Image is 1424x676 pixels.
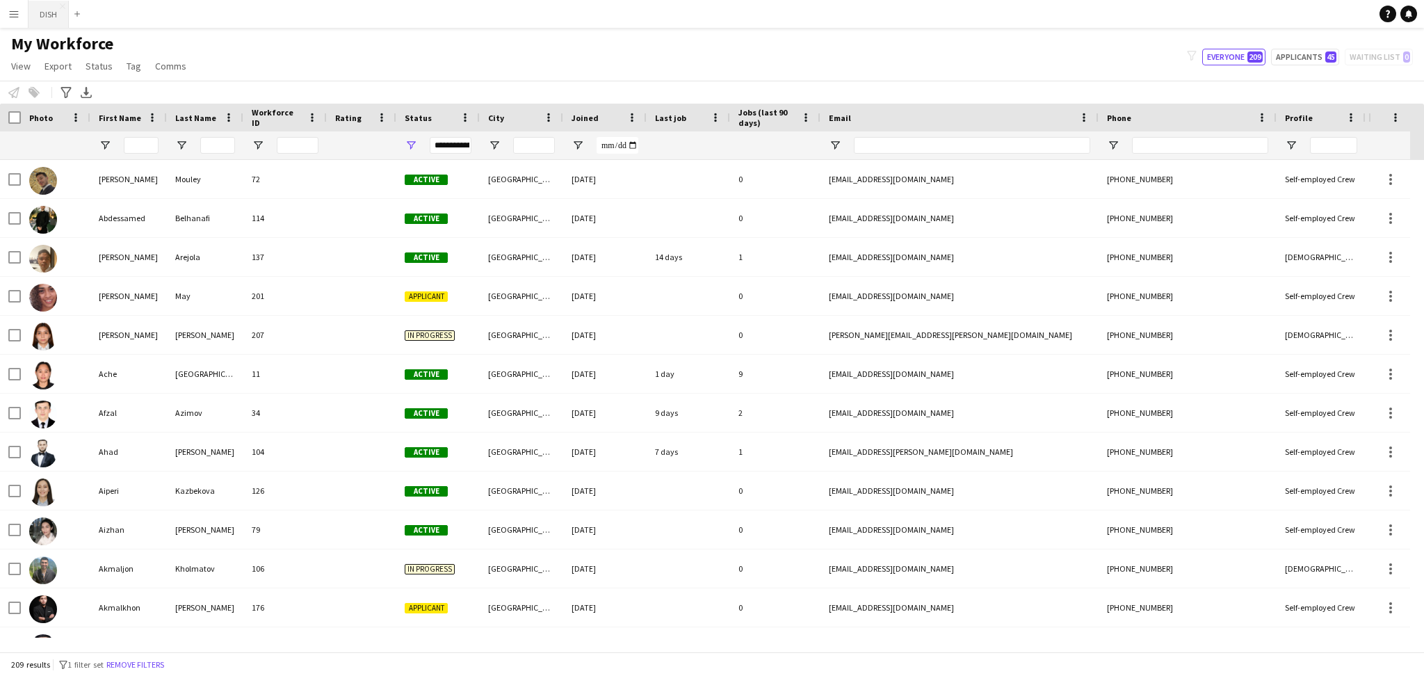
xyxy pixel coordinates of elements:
[488,139,501,152] button: Open Filter Menu
[29,284,57,312] img: Abigail May
[167,394,243,432] div: Azimov
[90,433,167,471] div: Ahad
[820,238,1099,276] div: [EMAIL_ADDRESS][DOMAIN_NAME]
[647,355,730,393] div: 1 day
[480,355,563,393] div: [GEOGRAPHIC_DATA]
[480,510,563,549] div: [GEOGRAPHIC_DATA]
[127,60,141,72] span: Tag
[647,394,730,432] div: 9 days
[243,277,327,315] div: 201
[820,549,1099,588] div: [EMAIL_ADDRESS][DOMAIN_NAME]
[563,549,647,588] div: [DATE]
[29,323,57,351] img: Abigail Pelayo
[854,137,1090,154] input: Email Filter Input
[243,627,327,666] div: 153
[90,394,167,432] div: Afzal
[820,433,1099,471] div: [EMAIL_ADDRESS][PERSON_NAME][DOMAIN_NAME]
[480,238,563,276] div: [GEOGRAPHIC_DATA]
[90,238,167,276] div: [PERSON_NAME]
[738,107,795,128] span: Jobs (last 90 days)
[572,139,584,152] button: Open Filter Menu
[820,472,1099,510] div: [EMAIL_ADDRESS][DOMAIN_NAME]
[647,433,730,471] div: 7 days
[563,394,647,432] div: [DATE]
[90,549,167,588] div: Akmaljon
[243,238,327,276] div: 137
[730,199,820,237] div: 0
[480,433,563,471] div: [GEOGRAPHIC_DATA]
[243,394,327,432] div: 34
[820,394,1099,432] div: [EMAIL_ADDRESS][DOMAIN_NAME]
[58,84,74,101] app-action-btn: Advanced filters
[1099,510,1277,549] div: [PHONE_NUMBER]
[67,659,104,670] span: 1 filter set
[1099,394,1277,432] div: [PHONE_NUMBER]
[563,433,647,471] div: [DATE]
[243,510,327,549] div: 79
[1366,549,1424,588] div: 29
[480,316,563,354] div: [GEOGRAPHIC_DATA]
[1325,51,1336,63] span: 45
[480,394,563,432] div: [GEOGRAPHIC_DATA]
[90,627,167,666] div: Aldino
[29,634,57,662] img: Aldino Manalo
[335,113,362,123] span: Rating
[99,139,111,152] button: Open Filter Menu
[730,394,820,432] div: 2
[167,277,243,315] div: May
[405,408,448,419] span: Active
[1099,316,1277,354] div: [PHONE_NUMBER]
[563,238,647,276] div: [DATE]
[167,433,243,471] div: [PERSON_NAME]
[405,113,432,123] span: Status
[480,549,563,588] div: [GEOGRAPHIC_DATA]
[405,330,455,341] span: In progress
[405,291,448,302] span: Applicant
[820,316,1099,354] div: [PERSON_NAME][EMAIL_ADDRESS][PERSON_NAME][DOMAIN_NAME]
[1099,355,1277,393] div: [PHONE_NUMBER]
[730,160,820,198] div: 0
[167,238,243,276] div: Arejola
[1099,588,1277,627] div: [PHONE_NUMBER]
[1277,277,1366,315] div: Self-employed Crew
[104,657,167,673] button: Remove filters
[1366,394,1424,432] div: 29
[1366,316,1424,354] div: 30
[29,401,57,428] img: Afzal Azimov
[277,137,318,154] input: Workforce ID Filter Input
[563,510,647,549] div: [DATE]
[1247,51,1263,63] span: 209
[243,355,327,393] div: 11
[44,60,72,72] span: Export
[480,472,563,510] div: [GEOGRAPHIC_DATA]
[405,486,448,497] span: Active
[1366,627,1424,666] div: 32
[1099,199,1277,237] div: [PHONE_NUMBER]
[655,113,686,123] span: Last job
[86,60,113,72] span: Status
[167,472,243,510] div: Kazbekova
[513,137,555,154] input: City Filter Input
[1277,588,1366,627] div: Self-employed Crew
[243,160,327,198] div: 72
[243,316,327,354] div: 207
[167,510,243,549] div: [PERSON_NAME]
[252,139,264,152] button: Open Filter Menu
[155,60,186,72] span: Comms
[563,199,647,237] div: [DATE]
[1107,113,1131,123] span: Phone
[572,113,599,123] span: Joined
[167,549,243,588] div: Kholmatov
[167,316,243,354] div: [PERSON_NAME]
[6,57,36,75] a: View
[829,113,851,123] span: Email
[480,160,563,198] div: [GEOGRAPHIC_DATA]
[90,199,167,237] div: Abdessamed
[29,595,57,623] img: Akmalkhon Rashidkhonov
[121,57,147,75] a: Tag
[480,588,563,627] div: [GEOGRAPHIC_DATA]
[480,277,563,315] div: [GEOGRAPHIC_DATA]
[1366,277,1424,315] div: 37
[167,355,243,393] div: [GEOGRAPHIC_DATA]
[90,472,167,510] div: Aiperi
